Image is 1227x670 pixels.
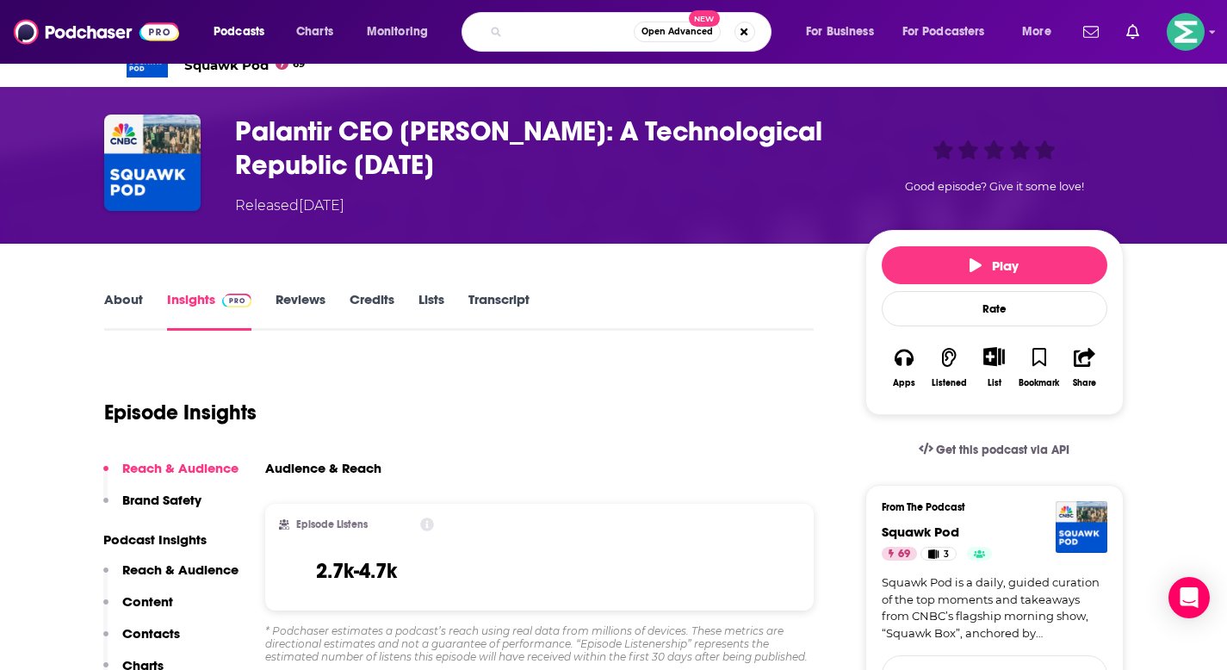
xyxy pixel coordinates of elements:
[1168,577,1210,618] div: Open Intercom Messenger
[509,18,634,46] input: Search podcasts, credits, & more...
[122,460,239,476] p: Reach & Audience
[905,180,1084,193] span: Good episode? Give it some love!
[104,115,201,211] img: Palantir CEO Alex Karp: A Technological Republic 2/18/25
[641,28,713,36] span: Open Advanced
[882,524,959,540] a: Squawk Pod
[122,492,201,508] p: Brand Safety
[882,291,1107,326] div: Rate
[882,501,1094,513] h3: From The Podcast
[1062,336,1106,399] button: Share
[1076,17,1106,47] a: Show notifications dropdown
[944,546,949,563] span: 3
[1019,378,1059,388] div: Bookmark
[920,547,956,561] a: 3
[122,561,239,578] p: Reach & Audience
[201,18,287,46] button: open menu
[103,531,239,548] p: Podcast Insights
[902,20,985,44] span: For Podcasters
[794,18,895,46] button: open menu
[634,22,721,42] button: Open AdvancedNew
[1017,336,1062,399] button: Bookmark
[932,378,967,388] div: Listened
[1167,13,1205,51] span: Logged in as LKassela
[104,400,257,425] h1: Episode Insights
[689,10,720,27] span: New
[265,460,381,476] h3: Audience & Reach
[970,257,1019,274] span: Play
[926,336,971,399] button: Listened
[1010,18,1073,46] button: open menu
[882,336,926,399] button: Apps
[806,20,874,44] span: For Business
[103,561,239,593] button: Reach & Audience
[1119,17,1146,47] a: Show notifications dropdown
[214,20,264,44] span: Podcasts
[350,291,394,331] a: Credits
[296,518,368,530] h2: Episode Listens
[235,195,344,216] div: Released [DATE]
[316,558,397,584] h3: 2.7k-4.7k
[103,625,180,657] button: Contacts
[468,291,530,331] a: Transcript
[971,336,1016,399] div: Show More ButtonList
[891,18,1010,46] button: open menu
[122,593,173,610] p: Content
[478,12,788,52] div: Search podcasts, credits, & more...
[293,60,305,68] span: 69
[222,294,252,307] img: Podchaser Pro
[1022,20,1051,44] span: More
[167,291,252,331] a: InsightsPodchaser Pro
[265,624,815,663] div: * Podchaser estimates a podcast’s reach using real data from millions of devices. These metrics a...
[882,547,917,561] a: 69
[905,429,1084,471] a: Get this podcast via API
[1056,501,1107,553] img: Squawk Pod
[122,625,180,642] p: Contacts
[103,593,173,625] button: Content
[936,443,1069,457] span: Get this podcast via API
[976,347,1012,366] button: Show More Button
[893,378,915,388] div: Apps
[1167,13,1205,51] button: Show profile menu
[882,246,1107,284] button: Play
[296,20,333,44] span: Charts
[184,57,319,73] span: Squawk Pod
[1167,13,1205,51] img: User Profile
[14,16,179,48] img: Podchaser - Follow, Share and Rate Podcasts
[285,18,344,46] a: Charts
[418,291,444,331] a: Lists
[235,115,838,182] h3: Palantir CEO Alex Karp: A Technological Republic 2/18/25
[367,20,428,44] span: Monitoring
[103,460,239,492] button: Reach & Audience
[103,492,201,524] button: Brand Safety
[355,18,450,46] button: open menu
[276,291,325,331] a: Reviews
[1073,378,1096,388] div: Share
[988,377,1001,388] div: List
[898,546,910,563] span: 69
[882,574,1107,642] a: Squawk Pod is a daily, guided curation of the top moments and takeaways from CNBC’s flagship morn...
[104,291,143,331] a: About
